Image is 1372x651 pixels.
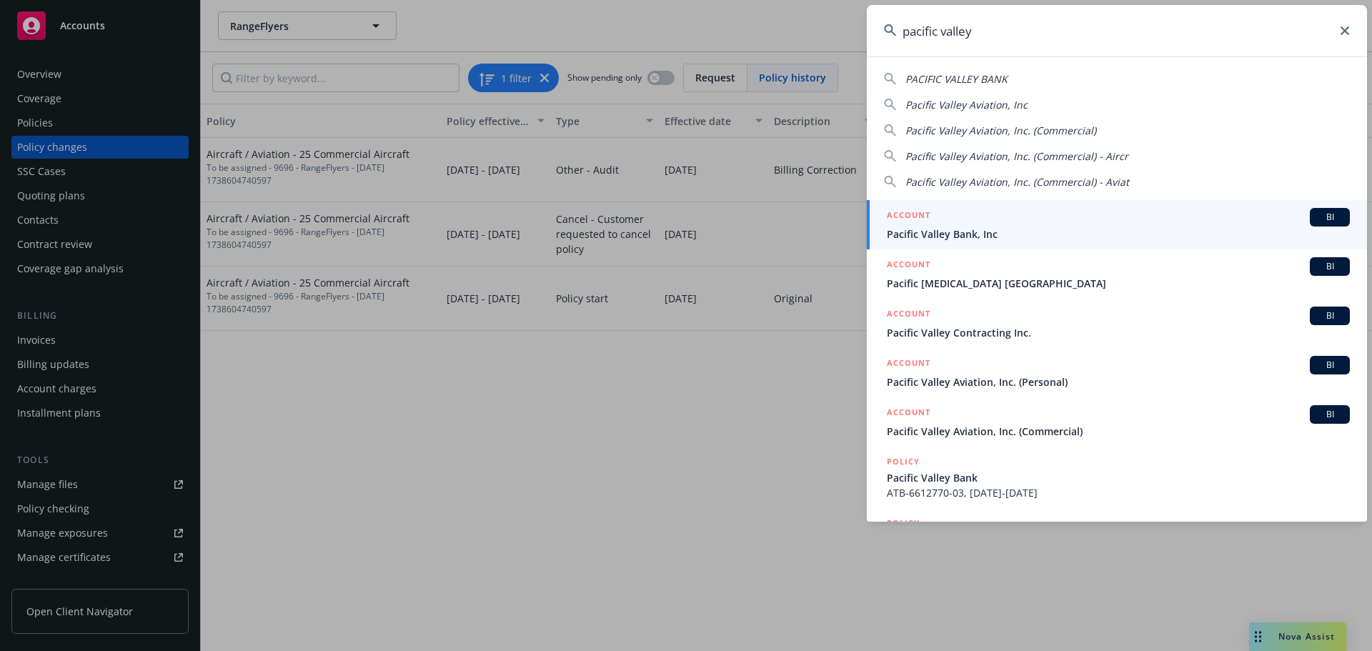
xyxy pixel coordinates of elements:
span: Pacific Valley Aviation, Inc. (Commercial) - Aircr [905,149,1128,163]
a: POLICY [867,508,1367,570]
span: BI [1316,408,1344,421]
a: ACCOUNTBIPacific [MEDICAL_DATA] [GEOGRAPHIC_DATA] [867,249,1367,299]
h5: ACCOUNT [887,307,930,324]
h5: ACCOUNT [887,257,930,274]
h5: ACCOUNT [887,356,930,373]
span: BI [1316,359,1344,372]
span: BI [1316,211,1344,224]
span: Pacific [MEDICAL_DATA] [GEOGRAPHIC_DATA] [887,276,1350,291]
span: Pacific Valley Aviation, Inc. (Commercial) - Aviat [905,175,1129,189]
span: Pacific Valley Aviation, Inc. (Personal) [887,374,1350,389]
span: Pacific Valley Bank [887,470,1350,485]
span: PACIFIC VALLEY BANK [905,72,1008,86]
h5: POLICY [887,454,920,469]
input: Search... [867,5,1367,56]
h5: ACCOUNT [887,208,930,225]
span: Pacific Valley Contracting Inc. [887,325,1350,340]
span: Pacific Valley Aviation, Inc. (Commercial) [905,124,1096,137]
a: ACCOUNTBIPacific Valley Contracting Inc. [867,299,1367,348]
span: Pacific Valley Aviation, Inc. (Commercial) [887,424,1350,439]
span: BI [1316,309,1344,322]
a: ACCOUNTBIPacific Valley Aviation, Inc. (Personal) [867,348,1367,397]
span: ATB-6612770-03, [DATE]-[DATE] [887,485,1350,500]
h5: ACCOUNT [887,405,930,422]
h5: POLICY [887,516,920,530]
span: Pacific Valley Aviation, Inc [905,98,1028,111]
span: BI [1316,260,1344,273]
a: ACCOUNTBIPacific Valley Aviation, Inc. (Commercial) [867,397,1367,447]
a: POLICYPacific Valley BankATB-6612770-03, [DATE]-[DATE] [867,447,1367,508]
a: ACCOUNTBIPacific Valley Bank, Inc [867,200,1367,249]
span: Pacific Valley Bank, Inc [887,227,1350,242]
